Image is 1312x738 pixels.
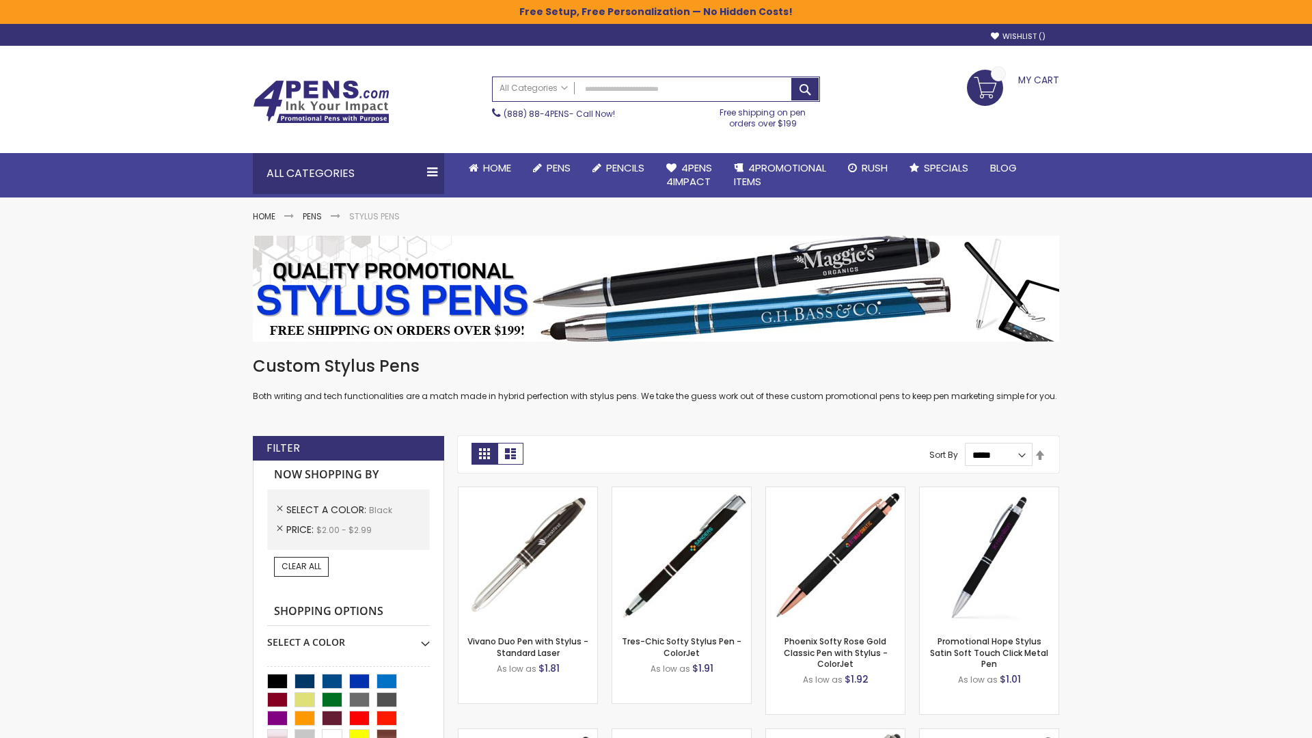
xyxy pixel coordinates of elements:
span: All Categories [500,83,568,94]
a: (888) 88-4PENS [504,108,569,120]
a: Promotional Hope Stylus Satin Soft Touch Click Metal Pen-Black [920,487,1058,498]
img: Promotional Hope Stylus Satin Soft Touch Click Metal Pen-Black [920,487,1058,626]
img: Tres-Chic Softy Stylus Pen - ColorJet-Black [612,487,751,626]
strong: Shopping Options [267,597,430,627]
a: 4PROMOTIONALITEMS [723,153,837,197]
span: $1.81 [538,661,560,675]
h1: Custom Stylus Pens [253,355,1059,377]
span: - Call Now! [504,108,615,120]
div: Free shipping on pen orders over $199 [706,102,821,129]
a: Specials [899,153,979,183]
span: Select A Color [286,503,369,517]
span: 4PROMOTIONAL ITEMS [734,161,826,189]
span: Black [369,504,392,516]
a: Home [458,153,522,183]
span: Clear All [282,560,321,572]
span: Blog [990,161,1017,175]
span: $2.00 - $2.99 [316,524,372,536]
label: Sort By [929,449,958,461]
span: As low as [497,663,536,674]
a: All Categories [493,77,575,100]
strong: Filter [266,441,300,456]
a: Promotional Hope Stylus Satin Soft Touch Click Metal Pen [930,635,1048,669]
a: Clear All [274,557,329,576]
span: 4Pens 4impact [666,161,712,189]
a: Tres-Chic Softy Stylus Pen - ColorJet-Black [612,487,751,498]
span: $1.01 [1000,672,1021,686]
div: Select A Color [267,626,430,649]
div: All Categories [253,153,444,194]
img: Stylus Pens [253,236,1059,342]
span: As low as [958,674,998,685]
span: Home [483,161,511,175]
a: Vivano Duo Pen with Stylus - Standard Laser-Black [459,487,597,498]
strong: Now Shopping by [267,461,430,489]
a: Home [253,210,275,222]
span: Rush [862,161,888,175]
a: Pens [522,153,582,183]
span: Pens [547,161,571,175]
div: Both writing and tech functionalities are a match made in hybrid perfection with stylus pens. We ... [253,355,1059,402]
a: Tres-Chic Softy Stylus Pen - ColorJet [622,635,741,658]
img: Phoenix Softy Rose Gold Classic Pen with Stylus - ColorJet-Black [766,487,905,626]
a: Blog [979,153,1028,183]
img: 4Pens Custom Pens and Promotional Products [253,80,389,124]
span: As low as [651,663,690,674]
a: Pens [303,210,322,222]
span: $1.91 [692,661,713,675]
span: Pencils [606,161,644,175]
a: Wishlist [991,31,1045,42]
span: Price [286,523,316,536]
a: Vivano Duo Pen with Stylus - Standard Laser [467,635,588,658]
span: Specials [924,161,968,175]
a: 4Pens4impact [655,153,723,197]
a: Phoenix Softy Rose Gold Classic Pen with Stylus - ColorJet [784,635,888,669]
strong: Stylus Pens [349,210,400,222]
a: Rush [837,153,899,183]
strong: Grid [471,443,497,465]
img: Vivano Duo Pen with Stylus - Standard Laser-Black [459,487,597,626]
span: $1.92 [845,672,869,686]
a: Pencils [582,153,655,183]
a: Phoenix Softy Rose Gold Classic Pen with Stylus - ColorJet-Black [766,487,905,498]
span: As low as [803,674,843,685]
